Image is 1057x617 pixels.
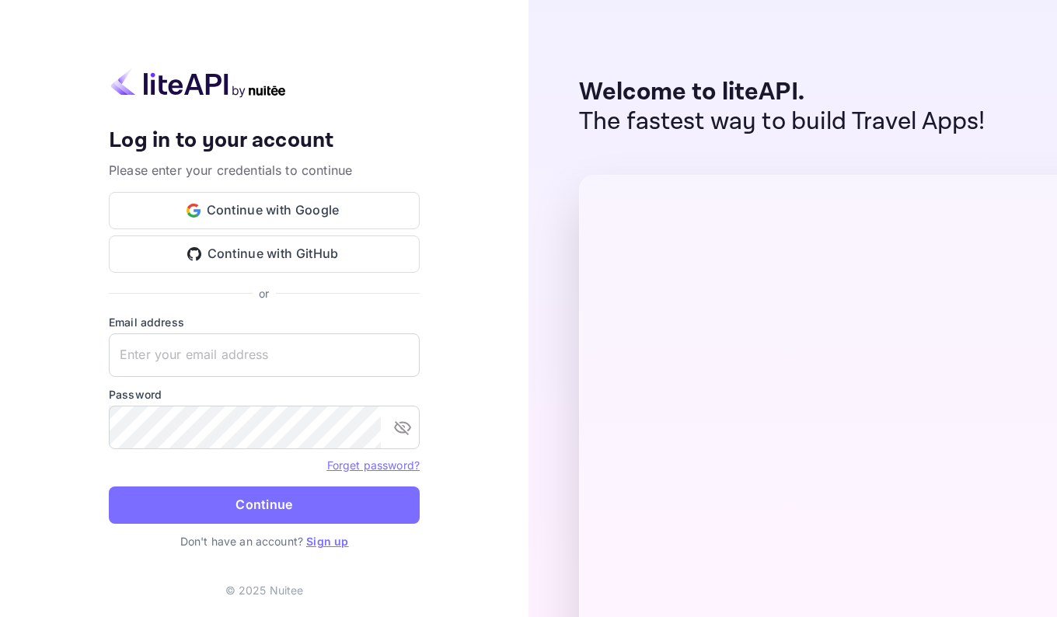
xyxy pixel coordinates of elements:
[579,107,985,137] p: The fastest way to build Travel Apps!
[109,127,420,155] h4: Log in to your account
[109,386,420,403] label: Password
[109,314,420,330] label: Email address
[109,235,420,273] button: Continue with GitHub
[109,333,420,377] input: Enter your email address
[109,486,420,524] button: Continue
[306,535,348,548] a: Sign up
[327,457,420,472] a: Forget password?
[225,582,304,598] p: © 2025 Nuitee
[579,78,985,107] p: Welcome to liteAPI.
[109,68,288,98] img: liteapi
[327,458,420,472] a: Forget password?
[109,192,420,229] button: Continue with Google
[387,412,418,443] button: toggle password visibility
[259,285,269,302] p: or
[109,161,420,180] p: Please enter your credentials to continue
[109,533,420,549] p: Don't have an account?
